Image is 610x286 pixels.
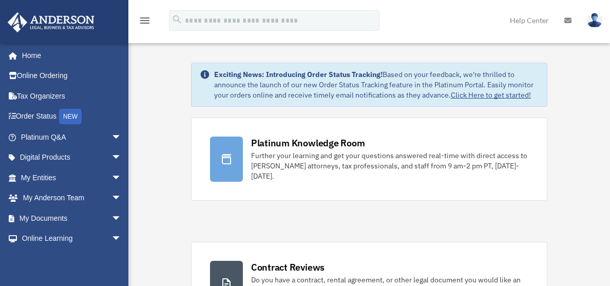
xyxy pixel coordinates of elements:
a: Click Here to get started! [451,90,531,100]
span: arrow_drop_down [111,249,132,270]
a: My Anderson Teamarrow_drop_down [7,188,137,208]
a: Online Learningarrow_drop_down [7,228,137,249]
a: Platinum Q&Aarrow_drop_down [7,127,137,147]
strong: Exciting News: Introducing Order Status Tracking! [214,70,383,79]
a: Tax Organizers [7,86,137,106]
a: Platinum Knowledge Room Further your learning and get your questions answered real-time with dire... [191,118,547,201]
img: User Pic [587,13,602,28]
a: My Entitiesarrow_drop_down [7,167,137,188]
span: arrow_drop_down [111,127,132,148]
a: Order StatusNEW [7,106,137,127]
a: menu [139,18,151,27]
a: Digital Productsarrow_drop_down [7,147,137,168]
a: Online Ordering [7,66,137,86]
span: arrow_drop_down [111,147,132,168]
span: arrow_drop_down [111,188,132,209]
span: arrow_drop_down [111,228,132,250]
div: Based on your feedback, we're thrilled to announce the launch of our new Order Status Tracking fe... [214,69,539,100]
i: search [171,14,183,25]
a: Billingarrow_drop_down [7,249,137,269]
a: Home [7,45,132,66]
span: arrow_drop_down [111,167,132,188]
span: arrow_drop_down [111,208,132,229]
div: Contract Reviews [251,261,325,274]
a: My Documentsarrow_drop_down [7,208,137,228]
i: menu [139,14,151,27]
img: Anderson Advisors Platinum Portal [5,12,98,32]
div: NEW [59,109,82,124]
div: Further your learning and get your questions answered real-time with direct access to [PERSON_NAM... [251,150,528,181]
div: Platinum Knowledge Room [251,137,365,149]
